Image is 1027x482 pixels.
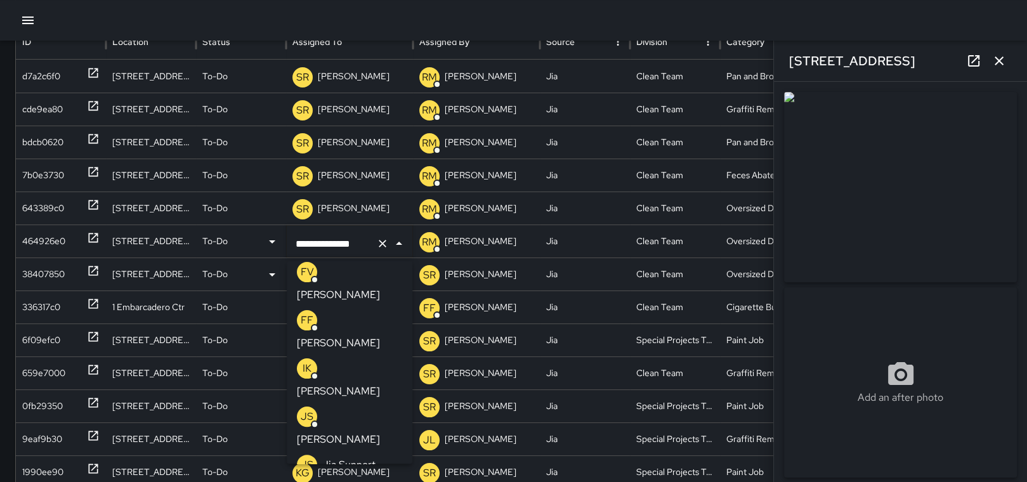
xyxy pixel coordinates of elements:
[630,60,720,93] div: Clean Team
[301,313,313,328] p: FF
[423,301,436,316] p: FF
[296,169,309,184] p: SR
[202,192,228,225] p: To-Do
[106,126,196,159] div: 755 Sansome Street
[106,323,196,356] div: 201 Battery Street
[296,103,309,118] p: SR
[540,93,630,126] div: Jia
[296,202,309,217] p: SR
[422,70,437,85] p: RM
[106,159,196,192] div: 564 Pacific Avenue
[445,60,516,93] p: [PERSON_NAME]
[540,257,630,290] div: Jia
[22,126,63,159] div: bdcb0620
[301,457,313,472] p: JS
[540,192,630,225] div: Jia
[445,357,516,389] p: [PERSON_NAME]
[540,356,630,389] div: Jia
[297,287,380,303] p: [PERSON_NAME]
[112,36,148,48] div: Location
[630,422,720,455] div: Special Projects Team
[202,93,228,126] p: To-Do
[202,159,228,192] p: To-Do
[720,60,810,93] div: Pan and Broom Block Faces
[726,36,764,48] div: Category
[699,33,717,51] button: Division column menu
[106,389,196,422] div: 404 Montgomery Street
[202,126,228,159] p: To-Do
[720,389,810,422] div: Paint Job
[445,423,516,455] p: [PERSON_NAME]
[422,202,437,217] p: RM
[445,390,516,422] p: [PERSON_NAME]
[106,93,196,126] div: 729 Sansome Street
[22,93,63,126] div: cde9ea80
[22,390,63,422] div: 0fb29350
[636,36,667,48] div: Division
[540,290,630,323] div: Jia
[297,384,380,399] p: [PERSON_NAME]
[202,423,228,455] p: To-Do
[301,264,314,280] p: FV
[202,390,228,422] p: To-Do
[106,225,196,257] div: 592 Pacific Avenue
[419,36,469,48] div: Assigned By
[292,36,342,48] div: Assigned To
[630,192,720,225] div: Clean Team
[202,36,230,48] div: Status
[296,466,310,481] p: KG
[318,126,389,159] p: [PERSON_NAME]
[630,93,720,126] div: Clean Team
[106,60,196,93] div: 701 Sansome Street
[630,257,720,290] div: Clean Team
[422,136,437,151] p: RM
[374,235,391,252] button: Clear
[423,268,436,283] p: SR
[445,159,516,192] p: [PERSON_NAME]
[720,356,810,389] div: Graffiti Removal
[630,290,720,323] div: Clean Team
[106,192,196,225] div: 559 Pacific Avenue
[630,126,720,159] div: Clean Team
[540,159,630,192] div: Jia
[540,323,630,356] div: Jia
[720,126,810,159] div: Pan and Broom Block Faces
[106,422,196,455] div: 363 Washington Street
[22,357,65,389] div: 659e7000
[720,93,810,126] div: Graffiti Removal
[303,361,311,376] p: IK
[202,357,228,389] p: To-Do
[445,291,516,323] p: [PERSON_NAME]
[318,258,389,290] p: [PERSON_NAME]
[106,356,196,389] div: 201 Battery Street
[22,258,65,290] div: 38407850
[202,291,228,323] p: To-Do
[540,126,630,159] div: Jia
[322,457,376,472] p: Jia Support
[423,367,436,382] p: SR
[422,169,437,184] p: RM
[318,192,389,225] p: [PERSON_NAME]
[422,235,437,250] p: RM
[422,103,437,118] p: RM
[445,324,516,356] p: [PERSON_NAME]
[22,159,64,192] div: 7b0e3730
[546,36,575,48] div: Source
[630,159,720,192] div: Clean Team
[423,433,436,448] p: JL
[22,225,65,257] div: 464926e0
[720,290,810,323] div: Cigarette Butts
[202,225,228,257] p: To-Do
[630,323,720,356] div: Special Projects Team
[540,60,630,93] div: Jia
[720,159,810,192] div: Feces Abatement
[423,334,436,349] p: SR
[202,324,228,356] p: To-Do
[22,192,64,225] div: 643389c0
[106,290,196,323] div: 1 Embarcadero Ctr
[609,33,627,51] button: Source column menu
[445,126,516,159] p: [PERSON_NAME]
[22,36,31,48] div: ID
[318,159,389,192] p: [PERSON_NAME]
[22,324,60,356] div: 6f09efc0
